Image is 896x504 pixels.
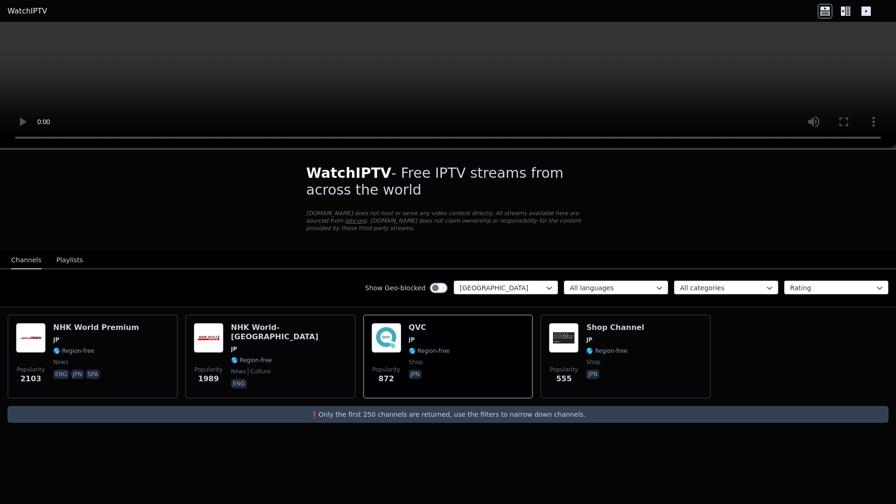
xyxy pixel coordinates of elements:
[549,323,579,353] img: Shop Channel
[586,323,644,332] h6: Shop Channel
[409,347,450,355] span: 🌎 Region-free
[195,366,223,373] span: Popularity
[231,357,272,364] span: 🌎 Region-free
[71,370,84,379] p: jpn
[248,368,271,375] span: culture
[231,379,247,388] p: eng
[53,358,68,366] span: news
[550,366,578,373] span: Popularity
[53,347,94,355] span: 🌎 Region-free
[53,336,59,343] span: JP
[306,210,590,232] p: [DOMAIN_NAME] does not host or serve any video content directly. All streams available here are s...
[409,336,415,343] span: JP
[378,373,394,385] span: 872
[231,323,347,342] h6: NHK World-[GEOGRAPHIC_DATA]
[231,345,237,353] span: JP
[53,323,139,332] h6: NHK World Premium
[372,366,400,373] span: Popularity
[17,366,45,373] span: Popularity
[7,6,47,17] a: WatchIPTV
[556,373,572,385] span: 555
[231,368,246,375] span: news
[86,370,100,379] p: spa
[371,323,401,353] img: QVC
[409,323,450,332] h6: QVC
[21,373,42,385] span: 2103
[16,323,46,353] img: NHK World Premium
[194,323,224,353] img: NHK World-Japan
[409,358,423,366] span: shop
[56,252,83,269] button: Playlists
[586,336,592,343] span: JP
[345,217,367,224] a: iptv-org
[11,410,885,419] p: ❗️Only the first 250 channels are returned, use the filters to narrow down channels.
[306,165,392,181] span: WatchIPTV
[365,283,426,293] label: Show Geo-blocked
[586,358,600,366] span: shop
[409,370,422,379] p: jpn
[11,252,42,269] button: Channels
[198,373,219,385] span: 1989
[586,370,599,379] p: jpn
[53,370,69,379] p: eng
[306,165,590,198] h1: - Free IPTV streams from across the world
[586,347,627,355] span: 🌎 Region-free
